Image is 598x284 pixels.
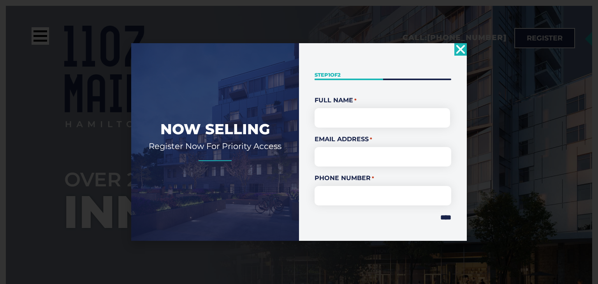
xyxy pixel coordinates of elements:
[315,71,451,79] p: Step of
[328,72,330,78] span: 1
[338,72,341,78] span: 2
[143,120,287,138] h2: Now Selling
[315,135,451,144] label: Email Address
[315,96,451,105] legend: Full Name
[143,141,287,151] h2: Register Now For Priority Access
[454,43,467,56] a: Close
[315,174,451,183] label: Phone Number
